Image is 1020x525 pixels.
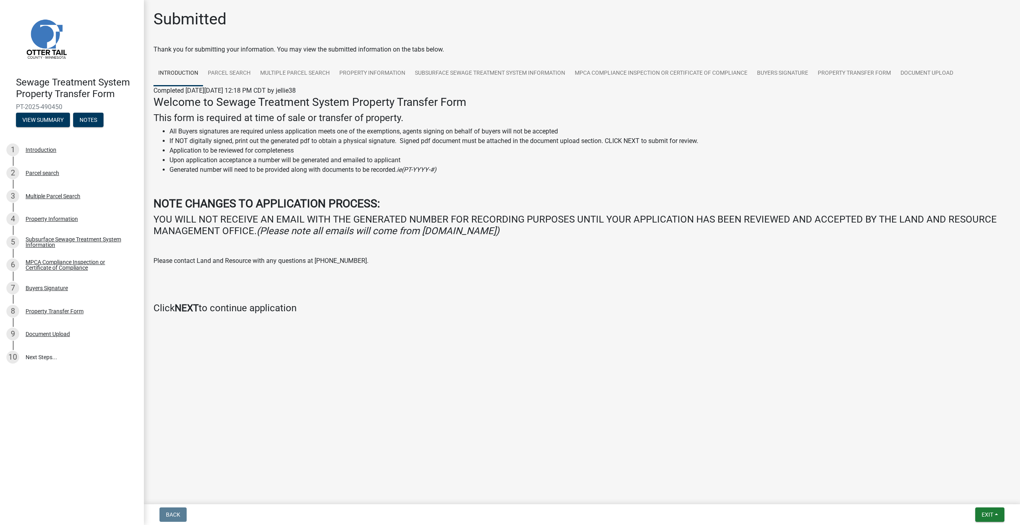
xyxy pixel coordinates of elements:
[169,165,1010,175] li: Generated number will need to be provided along with documents to be recorded.
[397,166,436,173] i: ie(PT-YYYY-#)
[26,237,131,248] div: Subsurface Sewage Treatment System Information
[813,61,896,86] a: Property Transfer Form
[257,225,499,237] i: (Please note all emails will come from [DOMAIN_NAME])
[169,127,1010,136] li: All Buyers signatures are required unless application meets one of the exemptions, agents signing...
[203,61,255,86] a: Parcel search
[6,305,19,318] div: 8
[410,61,570,86] a: Subsurface Sewage Treatment System Information
[6,213,19,225] div: 4
[153,214,1010,237] h4: YOU WILL NOT RECEIVE AN EMAIL WITH THE GENERATED NUMBER FOR RECORDING PURPOSES UNTIL YOUR APPLICA...
[975,507,1004,522] button: Exit
[26,216,78,222] div: Property Information
[16,117,70,123] wm-modal-confirm: Summary
[752,61,813,86] a: Buyers Signature
[153,302,1010,314] h4: Click to continue application
[169,136,1010,146] li: If NOT digitally signed, print out the generated pdf to obtain a physical signature. Signed pdf d...
[6,236,19,249] div: 5
[6,259,19,271] div: 6
[896,61,958,86] a: Document Upload
[153,87,296,94] span: Completed [DATE][DATE] 12:18 PM CDT by jellie38
[26,193,80,199] div: Multiple Parcel Search
[6,328,19,340] div: 9
[26,285,68,291] div: Buyers Signature
[73,113,104,127] button: Notes
[153,256,1010,266] p: Please contact Land and Resource with any questions at [PHONE_NUMBER].
[26,331,70,337] div: Document Upload
[6,190,19,203] div: 3
[26,259,131,270] div: MPCA Compliance Inspection or Certificate of Compliance
[159,507,187,522] button: Back
[169,146,1010,155] li: Application to be reviewed for completeness
[169,155,1010,165] li: Upon application acceptance a number will be generated and emailed to applicant
[175,302,199,314] strong: NEXT
[26,170,59,176] div: Parcel search
[26,308,84,314] div: Property Transfer Form
[6,282,19,294] div: 7
[153,112,1010,124] h4: This form is required at time of sale or transfer of property.
[6,351,19,364] div: 10
[153,197,380,210] strong: NOTE CHANGES TO APPLICATION PROCESS:
[570,61,752,86] a: MPCA Compliance Inspection or Certificate of Compliance
[16,8,76,68] img: Otter Tail County, Minnesota
[153,95,1010,109] h3: Welcome to Sewage Treatment System Property Transfer Form
[335,61,410,86] a: Property Information
[26,147,56,153] div: Introduction
[153,61,203,86] a: Introduction
[16,113,70,127] button: View Summary
[73,117,104,123] wm-modal-confirm: Notes
[166,511,180,518] span: Back
[255,61,335,86] a: Multiple Parcel Search
[16,103,128,111] span: PT-2025-490450
[16,77,137,100] h4: Sewage Treatment System Property Transfer Form
[982,511,993,518] span: Exit
[6,167,19,179] div: 2
[6,143,19,156] div: 1
[153,10,227,29] h1: Submitted
[153,45,1010,54] div: Thank you for submitting your information. You may view the submitted information on the tabs below.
